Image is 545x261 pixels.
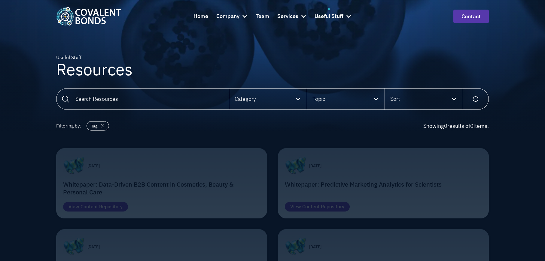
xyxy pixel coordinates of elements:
[235,95,256,103] div: Category
[56,61,132,77] h1: Resources
[193,12,208,21] div: Home
[385,88,462,109] div: Sort
[470,122,473,129] span: 0
[302,203,344,210] div: Content Repository
[315,12,343,21] div: Useful Stuff
[99,121,106,130] img: close icon
[56,148,267,218] a: [DATE]Whitepaper: Data-Driven B2B Content in Cosmetics, Beauty & Personal CareViewContent Repository
[290,203,301,210] div: View
[277,12,298,21] div: Services
[390,95,400,103] div: Sort
[87,244,100,250] p: [DATE]
[56,121,81,131] div: Filtering by:
[285,181,482,188] h2: Whitepaper: Predictive Marketing Analytics for Scientists
[193,8,208,24] a: Home
[229,88,307,109] div: Category
[56,7,121,25] img: Covalent Bonds White / Teal Logo
[56,7,121,25] a: home
[56,88,229,110] input: Search Resources
[312,95,325,103] div: Topic
[307,88,385,109] div: Topic
[81,203,123,210] div: Content Repository
[278,148,489,218] a: [DATE]Whitepaper: Predictive Marketing Analytics for ScientistsViewContent Repository
[277,8,306,24] div: Services
[91,123,97,129] div: Tag
[256,12,269,21] div: Team
[216,8,248,24] div: Company
[56,54,132,61] div: Useful Stuff
[63,181,260,196] h2: Whitepaper: Data-Driven B2B Content in Cosmetics, Beauty & Personal Care
[309,244,321,250] p: [DATE]
[444,122,447,129] span: 0
[315,8,352,24] div: Useful Stuff
[309,163,321,169] p: [DATE]
[423,122,489,130] div: Showing results of items.
[256,8,269,24] a: Team
[453,10,489,23] a: contact
[87,163,100,169] p: [DATE]
[216,12,239,21] div: Company
[69,203,79,210] div: View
